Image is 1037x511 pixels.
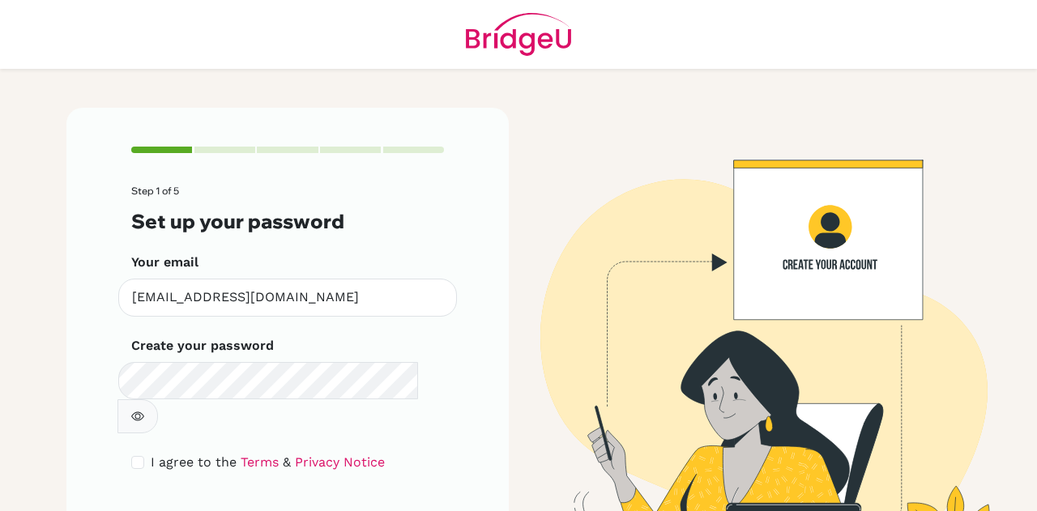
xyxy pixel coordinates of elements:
[241,454,279,470] a: Terms
[131,210,444,233] h3: Set up your password
[131,336,274,356] label: Create your password
[118,279,457,317] input: Insert your email*
[283,454,291,470] span: &
[151,454,237,470] span: I agree to the
[131,253,198,272] label: Your email
[295,454,385,470] a: Privacy Notice
[131,185,179,197] span: Step 1 of 5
